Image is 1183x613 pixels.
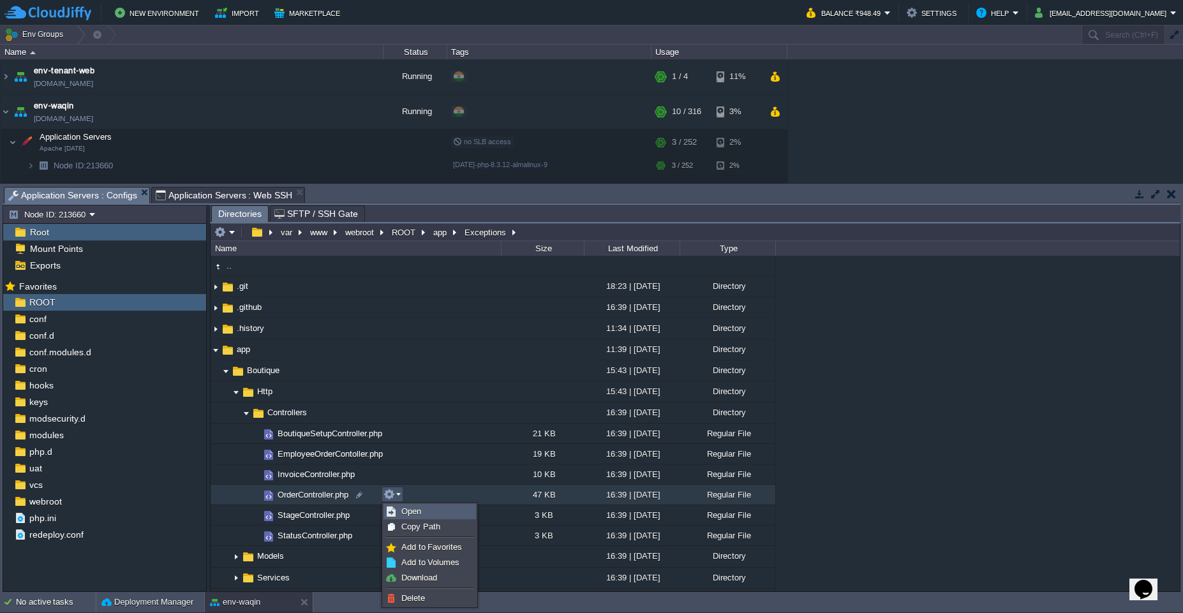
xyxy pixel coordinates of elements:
a: [DOMAIN_NAME] [34,112,93,125]
img: AMDAwAAAACH5BAEAAAAALAAAAAABAAEAAAICRAEAOw== [241,403,251,423]
div: 16:39 | [DATE] [584,526,680,545]
img: AMDAwAAAACH5BAEAAAAALAAAAAABAAEAAAICRAEAOw== [251,406,265,420]
span: modsecurity.d [27,413,87,424]
img: AMDAwAAAACH5BAEAAAAALAAAAAABAAEAAAICRAEAOw== [11,94,29,129]
img: AMDAwAAAACH5BAEAAAAALAAAAAABAAEAAAICRAEAOw== [211,260,225,274]
a: Exports [27,260,63,271]
div: 3 KB [501,526,584,545]
div: Status [384,45,447,59]
div: 16:39 | [DATE] [584,424,680,443]
a: php.d [27,446,54,457]
button: [EMAIL_ADDRESS][DOMAIN_NAME] [1035,5,1170,20]
img: AMDAwAAAACH5BAEAAAAALAAAAAABAAEAAAICRAEAOw== [262,427,276,441]
div: Type [681,241,775,256]
span: Directories [218,206,262,222]
a: php.ini [27,512,58,524]
a: BoutiqueSetupController.php [276,428,384,439]
a: cron [27,363,49,374]
div: 3 KB [501,505,584,525]
div: Regular File [680,526,775,545]
a: EmployeeOrderContoller.php [276,448,385,459]
a: Deployments [52,181,104,191]
a: env-waqin [34,100,74,112]
div: Directory [680,339,775,359]
span: OrderController.php [276,489,350,500]
div: Directory [680,589,775,609]
a: Open [384,505,475,519]
div: Directory [680,403,775,422]
a: Delete [384,591,475,605]
button: Balance ₹948.49 [807,5,884,20]
img: AMDAwAAAACH5BAEAAAAALAAAAAABAAEAAAICRAEAOw== [17,129,35,155]
a: redeploy.conf [27,529,86,540]
a: vcs [27,479,45,491]
span: Node ID: [54,161,86,170]
img: AMDAwAAAACH5BAEAAAAALAAAAAABAAEAAAICRAEAOw== [262,509,276,523]
img: AMDAwAAAACH5BAEAAAAALAAAAAABAAEAAAICRAEAOw== [27,156,34,175]
button: Deployment Manager [101,596,193,609]
a: .github [235,302,264,313]
span: Copy Path [401,522,440,531]
div: Regular File [680,505,775,525]
span: no SLB access [453,138,511,145]
div: 2% [717,129,758,155]
a: Node ID:213660 [52,160,115,171]
img: AMDAwAAAACH5BAEAAAAALAAAAAABAAEAAAICRAEAOw== [30,51,36,54]
img: AMDAwAAAACH5BAEAAAAALAAAAAABAAEAAAICRAEAOw== [251,464,262,484]
img: AMDAwAAAACH5BAEAAAAALAAAAAABAAEAAAICRAEAOw== [1,59,11,94]
button: Env Groups [4,26,68,43]
div: Tags [448,45,651,59]
div: No active tasks [16,592,96,612]
img: AMDAwAAAACH5BAEAAAAALAAAAAABAAEAAAICRAEAOw== [241,550,255,564]
div: 11:34 | [DATE] [584,318,680,338]
img: AMDAwAAAACH5BAEAAAAALAAAAAABAAEAAAICRAEAOw== [262,468,276,482]
button: Settings [907,5,960,20]
a: keys [27,396,50,408]
a: Add to Volumes [384,556,475,570]
a: Services [255,572,292,583]
div: 47 KB [501,485,584,505]
img: AMDAwAAAACH5BAEAAAAALAAAAAABAAEAAAICRAEAOw== [221,343,235,357]
div: 16:39 | [DATE] [584,464,680,484]
a: ROOT [27,297,57,308]
a: modules [27,429,66,441]
img: AMDAwAAAACH5BAEAAAAALAAAAAABAAEAAAICRAEAOw== [211,277,221,297]
div: Regular File [680,424,775,443]
span: Application Servers : Configs [8,188,137,203]
span: Boutique [245,365,281,376]
img: AMDAwAAAACH5BAEAAAAALAAAAAABAAEAAAICRAEAOw== [9,129,17,155]
img: AMDAwAAAACH5BAEAAAAALAAAAAABAAEAAAICRAEAOw== [34,176,52,196]
a: Root [27,226,51,238]
div: Directory [680,568,775,587]
img: AMDAwAAAACH5BAEAAAAALAAAAAABAAEAAAICRAEAOw== [251,485,262,505]
div: 16:39 | [DATE] [584,546,680,566]
a: env-tenant-web [34,64,94,77]
img: AMDAwAAAACH5BAEAAAAALAAAAAABAAEAAAICRAEAOw== [251,505,262,525]
a: Models [255,550,286,561]
span: Open [401,506,421,516]
button: env-waqin [210,596,260,609]
a: StageController.php [276,510,352,521]
a: conf.modules.d [27,346,93,358]
img: AMDAwAAAACH5BAEAAAAALAAAAAABAAEAAAICRAEAOw== [27,176,34,196]
div: Directory [680,360,775,380]
button: webroot [343,226,377,238]
a: uat [27,462,44,474]
a: conf.d [27,330,56,341]
a: .git [235,281,250,292]
div: 3 / 252 [672,156,693,175]
span: Delete [401,593,425,603]
img: AMDAwAAAACH5BAEAAAAALAAAAAABAAEAAAICRAEAOw== [211,340,221,360]
a: StatusController.php [276,530,354,541]
a: app [235,344,252,355]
